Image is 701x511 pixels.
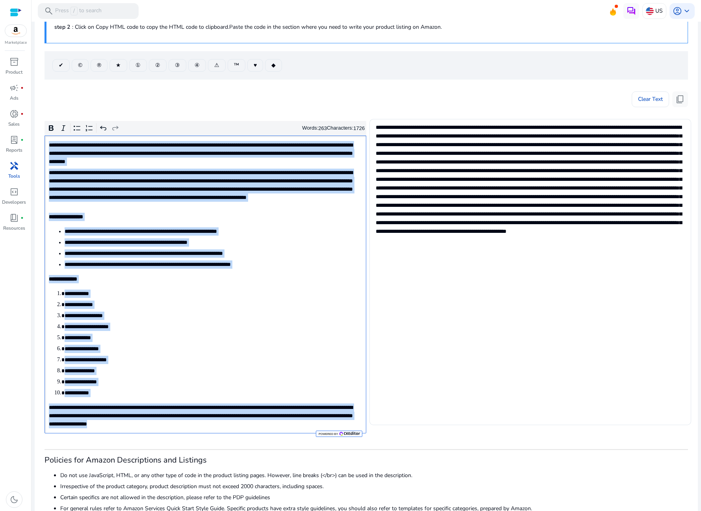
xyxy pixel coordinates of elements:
[60,493,688,502] li: Certain specifics are not allowed in the description, please refer to the PDP guidelines
[208,59,226,72] button: ⚠
[672,91,688,107] button: content_copy
[60,471,688,479] li: Do not use JavaScript, HTML, or any other type of code in the product listing pages. However, lin...
[45,136,366,433] div: Rich Text Editor. Editing area: main. Press Alt+0 for help.
[673,6,682,16] span: account_circle
[318,432,338,436] span: Powered by
[2,199,26,206] p: Developers
[55,7,102,15] p: Press to search
[302,123,365,133] div: Words: Characters:
[149,59,167,72] button: ②
[20,86,24,89] span: fiber_manual_record
[638,91,663,107] span: Clear Text
[20,138,24,141] span: fiber_manual_record
[20,112,24,115] span: fiber_manual_record
[129,59,147,72] button: ①
[254,61,257,69] span: ♥
[271,61,276,69] span: ◆
[78,61,82,69] span: ©
[60,482,688,491] li: Irrespective of the product category, product description must not exceed 2000 characters, includ...
[265,59,282,72] button: ◆
[109,59,127,72] button: ★
[675,95,685,104] span: content_copy
[5,40,27,46] p: Marketplace
[44,6,54,16] span: search
[20,216,24,219] span: fiber_manual_record
[54,23,70,31] b: step 2
[9,161,19,171] span: handyman
[45,455,688,465] h3: Policies for Amazon Descriptions and Listings
[682,6,692,16] span: keyboard_arrow_down
[8,121,20,128] p: Sales
[72,59,89,72] button: ©
[6,69,22,76] p: Product
[91,59,108,72] button: ®
[9,135,19,145] span: lab_profile
[45,121,366,136] div: Editor toolbar
[116,61,121,69] span: ★
[655,4,663,18] p: US
[135,61,141,69] span: ①
[70,7,78,15] span: /
[5,25,26,37] img: amazon.svg
[646,7,654,15] img: us.svg
[3,225,25,232] p: Resources
[169,59,186,72] button: ③
[52,59,70,72] button: ✔
[9,109,19,119] span: donut_small
[155,61,160,69] span: ②
[234,61,239,69] span: ™
[6,147,22,154] p: Reports
[188,59,206,72] button: ④
[9,83,19,93] span: campaign
[247,59,263,72] button: ♥
[8,173,20,180] p: Tools
[214,61,219,69] span: ⚠
[9,57,19,67] span: inventory_2
[10,95,19,102] p: Ads
[54,23,680,31] p: : Click on Copy HTML code to copy the HTML code to clipboard.Paste the code in the section where ...
[9,187,19,197] span: code_blocks
[632,91,669,107] button: Clear Text
[353,125,365,131] label: 1726
[97,61,101,69] span: ®
[175,61,180,69] span: ③
[228,59,245,72] button: ™
[9,495,19,504] span: dark_mode
[9,213,19,223] span: book_4
[59,61,63,69] span: ✔
[318,125,327,131] label: 263
[195,61,200,69] span: ④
